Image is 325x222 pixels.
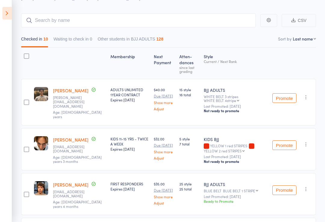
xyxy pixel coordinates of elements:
[34,181,48,195] img: image1732522439.png
[278,36,292,42] label: Sort by
[282,14,316,27] button: CSV
[53,154,102,164] span: Age: [DEMOGRAPHIC_DATA] years 3 months
[204,87,268,93] div: BJJ ADULTS
[154,156,175,160] a: Adjust
[293,36,313,42] div: Last name
[204,104,268,108] small: Last Promoted: [DATE]
[53,145,92,153] small: rqcesar24@hotmail.com
[110,146,149,151] div: Expires [DATE]
[110,181,149,191] div: FIRST RESPONDERS
[53,190,92,198] small: brunodacunha12@gmail.com
[110,136,149,151] div: KIDS 11-15 YRS - TWICE A WEEK
[204,199,268,204] div: Ready to Promote
[204,149,242,153] div: YELLOW 2 red STRIPES
[154,201,175,205] a: Adjust
[43,37,48,41] div: 10
[151,50,177,76] div: Next Payment
[179,92,199,97] span: 16 total
[204,189,268,193] div: BLUE BELT
[154,87,175,111] div: $40.00
[204,144,268,153] div: YELLOW 1 red STRIPES
[110,186,149,191] div: Expires [DATE]
[90,37,92,41] div: 0
[21,34,48,47] button: Checked in10
[154,94,175,98] small: Due [DATE]
[179,65,199,73] div: since last grading
[34,136,48,150] img: image1753858963.png
[21,13,256,27] input: Search by name
[179,87,199,92] span: 15 style
[110,97,149,102] div: Expires [DATE]
[204,194,268,199] small: Last Promoted: [DATE]
[154,143,175,147] small: Due [DATE]
[154,181,175,205] div: $35.00
[272,140,296,150] button: Promote
[272,93,296,103] button: Promote
[204,59,268,63] div: Current / Next Rank
[53,181,88,188] a: [PERSON_NAME]
[154,195,175,199] a: Show more
[156,37,163,41] div: 128
[177,50,201,76] div: Atten­dances
[97,34,163,47] button: Other students in BJJ ADULTS128
[54,34,92,47] button: Waiting to check in0
[204,94,268,102] div: WHITE BELT 3 stripes
[223,189,255,193] div: BLUE BELT 1 STRIPE
[154,107,175,111] a: Adjust
[154,136,175,160] div: $32.00
[272,185,296,195] button: Promote
[204,98,236,102] div: WHITE BELT 4stripe
[204,154,268,159] small: Last Promoted: [DATE]
[154,150,175,154] a: Show more
[179,181,199,186] span: 25 style
[154,100,175,104] a: Show more
[179,186,199,191] span: 25 total
[204,181,268,187] div: BJJ ADULTS
[204,108,268,113] div: Not ready to promote
[108,50,151,76] div: Membership
[53,199,102,208] span: Age: [DEMOGRAPHIC_DATA] years 4 months
[110,87,149,102] div: ADULTS UNLIMITED 1YEAR CONTRACT
[204,159,268,164] div: Not ready to promote
[154,188,175,192] small: Due [DATE]
[179,141,199,146] span: 7 total
[201,50,270,76] div: Style
[53,109,102,119] span: Age: [DEMOGRAPHIC_DATA] years
[53,87,88,94] a: [PERSON_NAME]
[179,136,199,141] span: 5 style
[204,136,268,142] div: KIDS BJJ
[53,136,88,143] a: [PERSON_NAME]
[34,87,48,101] img: image1729159466.png
[53,95,92,108] small: gabrielbertoni@hotmail.com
